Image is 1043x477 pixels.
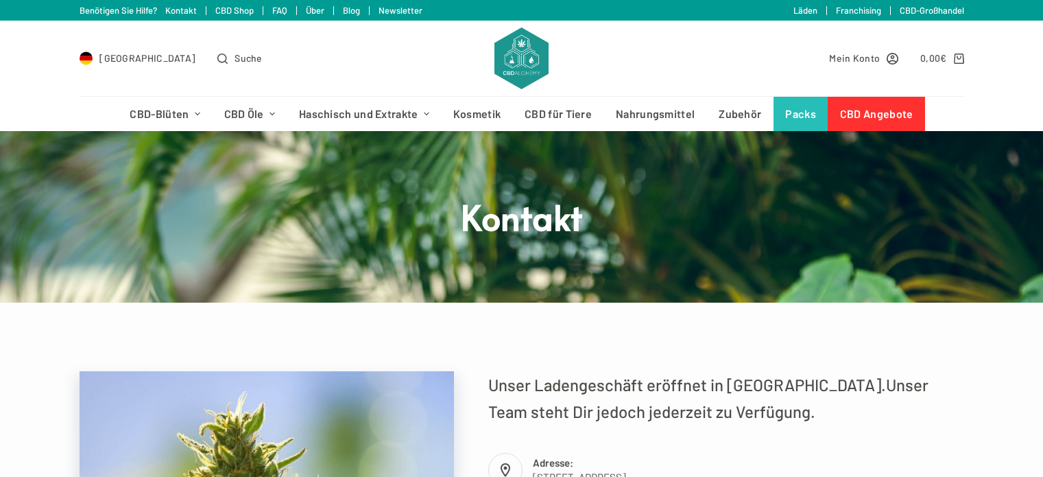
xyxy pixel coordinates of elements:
[488,371,929,426] p: Unser Ladengeschäft eröffnet in [GEOGRAPHIC_DATA].
[80,51,93,65] img: DE Flag
[793,5,817,16] a: Läden
[118,97,925,131] nav: Header-Menü
[80,50,196,66] a: Select Country
[828,97,925,131] a: CBD Angebote
[118,97,212,131] a: CBD-Blüten
[494,27,548,89] img: CBD Alchemy
[272,5,287,16] a: FAQ
[900,5,964,16] a: CBD-Großhandel
[920,52,947,64] bdi: 0,00
[212,97,287,131] a: CBD Öle
[774,97,828,131] a: Packs
[513,97,604,131] a: CBD für Tiere
[533,456,929,470] span: Adresse:
[829,50,898,66] a: Mein Konto
[235,50,263,66] span: Suche
[217,50,262,66] button: Open search form
[215,5,254,16] a: CBD Shop
[99,50,195,66] span: [GEOGRAPHIC_DATA]
[836,5,881,16] a: Franchising
[379,5,422,16] a: Newsletter
[80,5,197,16] a: Benötigen Sie Hilfe? Kontakt
[265,200,779,234] h1: Kontakt
[707,97,774,131] a: Zubehör
[287,97,441,131] a: Haschisch und Extrakte
[306,5,324,16] a: Über
[604,97,707,131] a: Nahrungsmittel
[829,50,880,66] span: Mein Konto
[940,52,946,64] span: €
[343,5,360,16] a: Blog
[441,97,512,131] a: Kosmetik
[920,50,963,66] a: Shopping cart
